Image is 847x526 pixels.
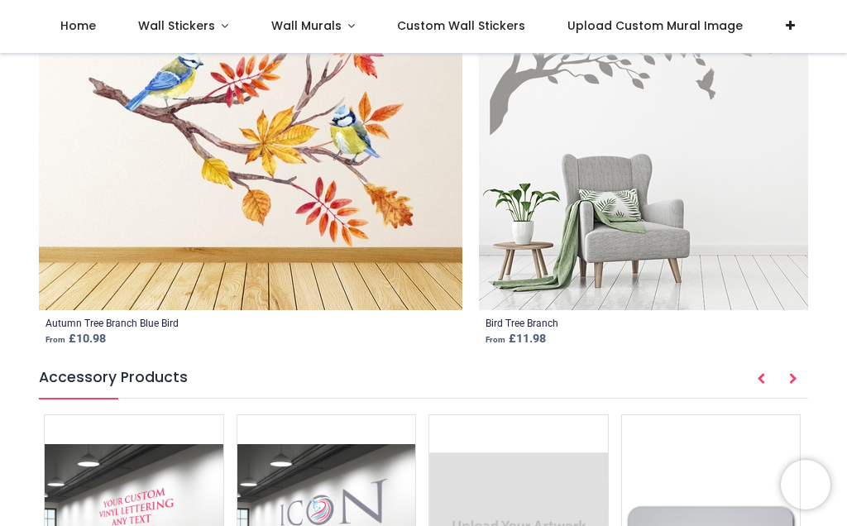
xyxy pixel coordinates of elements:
[746,366,776,394] button: Prev
[138,17,215,34] span: Wall Stickers
[567,17,743,34] span: Upload Custom Mural Image
[397,17,525,34] span: Custom Wall Stickers
[781,460,830,509] iframe: Brevo live chat
[778,366,808,394] button: Next
[39,367,808,399] h5: Accessory Products
[271,17,342,34] span: Wall Murals
[45,317,179,331] a: Autumn Tree Branch Blue Bird
[486,317,558,331] a: Bird Tree Branch
[45,335,65,344] span: From
[45,332,106,346] strong: £ 10.98
[486,332,546,346] strong: £ 11.98
[60,17,96,34] span: Home
[486,335,505,344] span: From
